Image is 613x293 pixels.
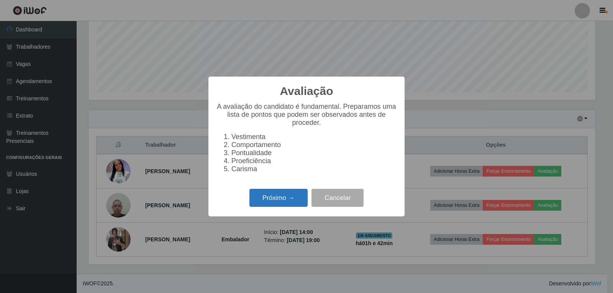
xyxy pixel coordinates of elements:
[231,157,397,165] li: Proeficiência
[231,133,397,141] li: Vestimenta
[216,103,397,127] p: A avaliação do candidato é fundamental. Preparamos uma lista de pontos que podem ser observados a...
[231,149,397,157] li: Pontualidade
[249,189,308,207] button: Próximo →
[231,165,397,173] li: Carisma
[280,84,333,98] h2: Avaliação
[311,189,364,207] button: Cancelar
[231,141,397,149] li: Comportamento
